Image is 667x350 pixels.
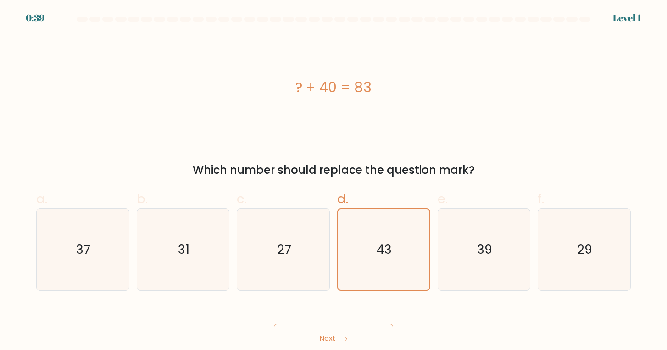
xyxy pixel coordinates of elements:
text: 37 [77,241,91,258]
text: 27 [277,241,291,258]
span: d. [337,190,348,208]
div: 0:39 [26,11,44,25]
span: b. [137,190,148,208]
span: c. [237,190,247,208]
div: Which number should replace the question mark? [42,162,625,178]
text: 31 [178,241,189,258]
text: 43 [377,241,392,258]
span: f. [538,190,544,208]
span: a. [36,190,47,208]
text: 39 [477,241,492,258]
span: e. [438,190,448,208]
div: ? + 40 = 83 [36,77,631,98]
text: 29 [578,241,592,258]
div: Level 1 [613,11,641,25]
